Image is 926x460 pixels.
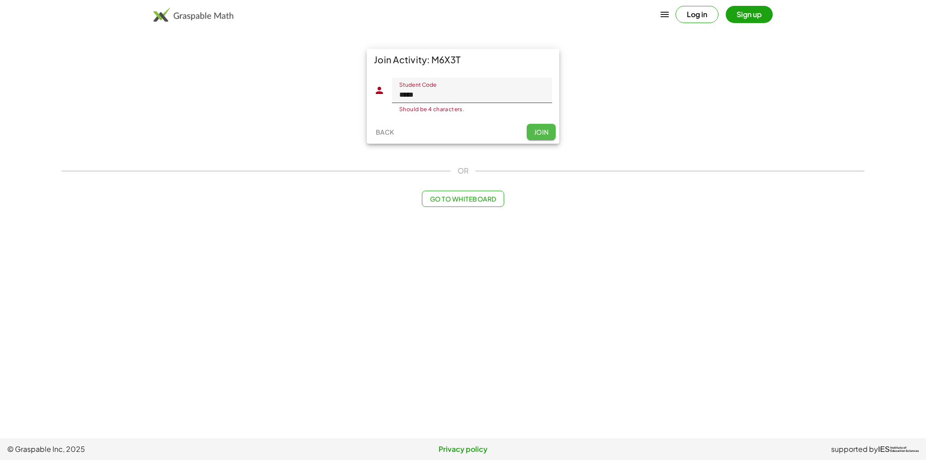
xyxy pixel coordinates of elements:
[7,444,311,455] span: © Graspable Inc, 2025
[878,445,890,454] span: IES
[422,191,504,207] button: Go to Whiteboard
[726,6,773,23] button: Sign up
[370,124,399,140] button: Back
[311,444,615,455] a: Privacy policy
[527,124,556,140] button: Join
[831,444,878,455] span: supported by
[430,195,496,203] span: Go to Whiteboard
[534,128,548,136] span: Join
[676,6,718,23] button: Log in
[375,128,394,136] span: Back
[458,165,468,176] span: OR
[367,49,559,70] div: Join Activity: M6X3T
[878,444,919,455] a: IESInstitute ofEducation Sciences
[399,107,533,112] div: Should be 4 characters.
[890,446,919,453] span: Institute of Education Sciences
